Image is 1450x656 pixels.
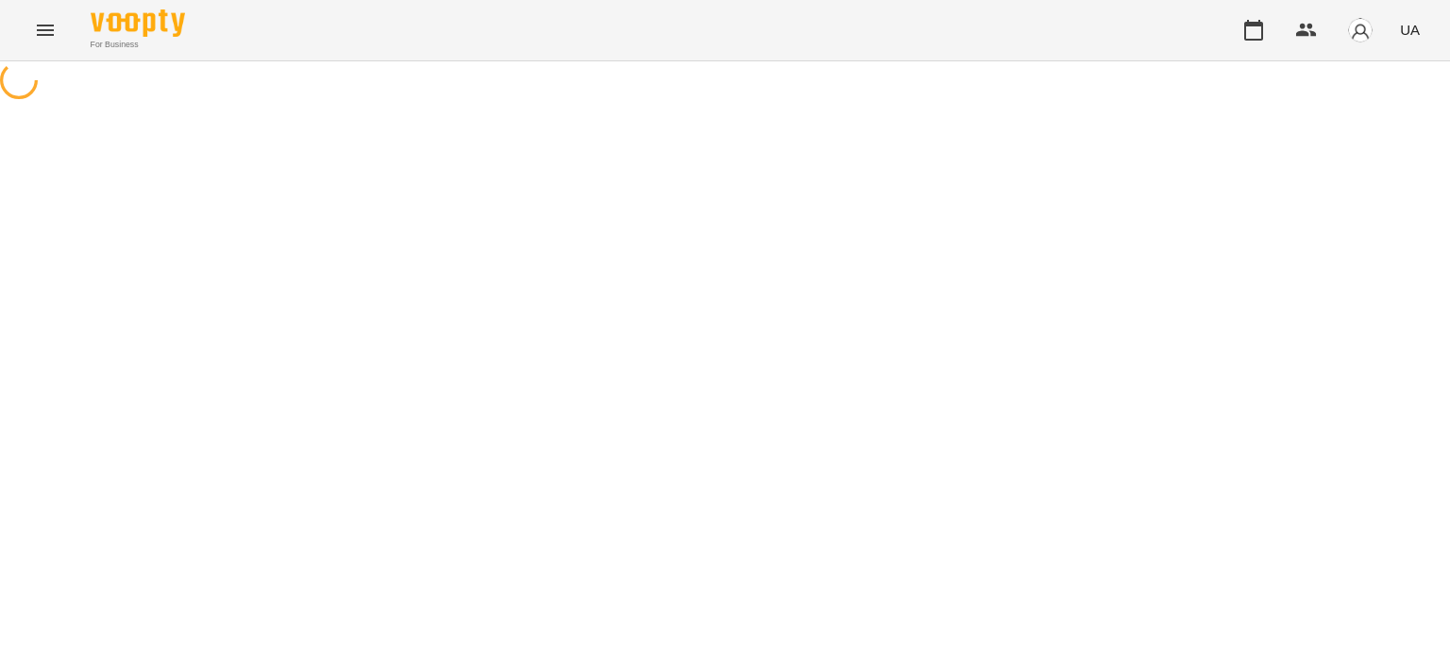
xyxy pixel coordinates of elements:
[91,39,185,51] span: For Business
[1400,20,1420,40] span: UA
[23,8,68,53] button: Menu
[91,9,185,37] img: Voopty Logo
[1347,17,1374,43] img: avatar_s.png
[1392,12,1427,47] button: UA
